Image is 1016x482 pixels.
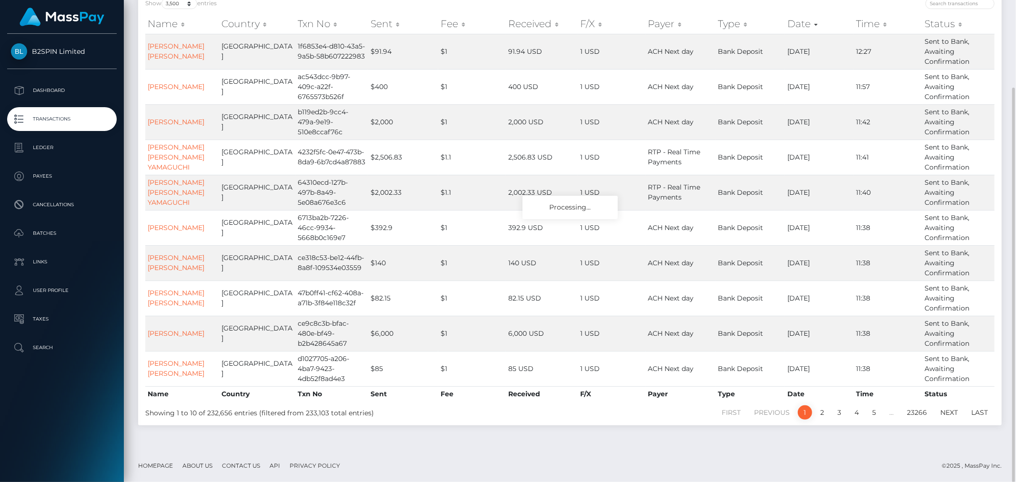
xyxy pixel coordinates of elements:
[578,351,645,386] td: 1 USD
[854,281,922,316] td: 11:38
[716,175,785,210] td: Bank Deposit
[295,140,368,175] td: 4232f5fc-0e47-473b-8da9-6b7cd4a87883
[218,458,264,473] a: Contact Us
[578,104,645,140] td: 1 USD
[716,386,785,402] th: Type
[716,245,785,281] td: Bank Deposit
[854,34,922,69] td: 12:27
[148,178,204,207] a: [PERSON_NAME] [PERSON_NAME] YAMAGUCHI
[645,14,716,33] th: Payer: activate to sort column ascending
[923,386,995,402] th: Status
[648,294,694,302] span: ACH Next day
[438,69,506,104] td: $1
[854,245,922,281] td: 11:38
[854,175,922,210] td: 11:40
[867,405,881,420] a: 5
[966,405,993,420] a: Last
[219,281,295,316] td: [GEOGRAPHIC_DATA]
[506,351,578,386] td: 85 USD
[935,405,963,420] a: Next
[145,386,219,402] th: Name
[7,336,117,360] a: Search
[578,69,645,104] td: 1 USD
[295,175,368,210] td: 64310ecd-127b-497b-8a49-5e08a676e3c6
[295,210,368,245] td: 6713ba2b-7226-46cc-9934-5668b0c169e7
[645,386,716,402] th: Payer
[438,281,506,316] td: $1
[7,136,117,160] a: Ledger
[716,351,785,386] td: Bank Deposit
[523,196,618,219] div: Processing...
[923,245,995,281] td: Sent to Bank, Awaiting Confirmation
[7,79,117,102] a: Dashboard
[923,104,995,140] td: Sent to Bank, Awaiting Confirmation
[368,281,438,316] td: $82.15
[148,82,204,91] a: [PERSON_NAME]
[785,316,854,351] td: [DATE]
[923,210,995,245] td: Sent to Bank, Awaiting Confirmation
[11,341,113,355] p: Search
[716,14,785,33] th: Type: activate to sort column ascending
[923,281,995,316] td: Sent to Bank, Awaiting Confirmation
[148,359,204,378] a: [PERSON_NAME] [PERSON_NAME]
[506,386,578,402] th: Received
[148,143,204,171] a: [PERSON_NAME] [PERSON_NAME] YAMAGUCHI
[716,210,785,245] td: Bank Deposit
[716,104,785,140] td: Bank Deposit
[923,316,995,351] td: Sent to Bank, Awaiting Confirmation
[716,316,785,351] td: Bank Deposit
[832,405,846,420] a: 3
[506,281,578,316] td: 82.15 USD
[438,351,506,386] td: $1
[923,69,995,104] td: Sent to Bank, Awaiting Confirmation
[219,34,295,69] td: [GEOGRAPHIC_DATA]
[923,351,995,386] td: Sent to Bank, Awaiting Confirmation
[849,405,864,420] a: 4
[785,281,854,316] td: [DATE]
[923,34,995,69] td: Sent to Bank, Awaiting Confirmation
[219,351,295,386] td: [GEOGRAPHIC_DATA]
[219,69,295,104] td: [GEOGRAPHIC_DATA]
[923,175,995,210] td: Sent to Bank, Awaiting Confirmation
[295,351,368,386] td: d1027705-a206-4ba7-9423-4db52f8ad4e3
[578,316,645,351] td: 1 USD
[785,14,854,33] th: Date: activate to sort column ascending
[295,386,368,402] th: Txn No
[716,140,785,175] td: Bank Deposit
[295,245,368,281] td: ce318c53-be12-44fb-8a8f-109534e03559
[148,253,204,272] a: [PERSON_NAME] [PERSON_NAME]
[7,250,117,274] a: Links
[438,104,506,140] td: $1
[854,386,922,402] th: Time
[11,198,113,212] p: Cancellations
[11,169,113,183] p: Payees
[923,14,995,33] th: Status: activate to sort column ascending
[7,221,117,245] a: Batches
[438,175,506,210] td: $1.1
[134,458,177,473] a: Homepage
[20,8,104,26] img: MassPay Logo
[648,259,694,267] span: ACH Next day
[578,210,645,245] td: 1 USD
[854,210,922,245] td: 11:38
[716,69,785,104] td: Bank Deposit
[506,14,578,33] th: Received: activate to sort column ascending
[219,245,295,281] td: [GEOGRAPHIC_DATA]
[148,118,204,126] a: [PERSON_NAME]
[506,140,578,175] td: 2,506.83 USD
[785,351,854,386] td: [DATE]
[854,14,922,33] th: Time: activate to sort column ascending
[11,226,113,241] p: Batches
[648,329,694,338] span: ACH Next day
[438,140,506,175] td: $1.1
[179,458,216,473] a: About Us
[438,210,506,245] td: $1
[286,458,344,473] a: Privacy Policy
[648,148,700,166] span: RTP - Real Time Payments
[148,329,204,338] a: [PERSON_NAME]
[854,140,922,175] td: 11:41
[368,386,438,402] th: Sent
[854,69,922,104] td: 11:57
[854,316,922,351] td: 11:38
[578,140,645,175] td: 1 USD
